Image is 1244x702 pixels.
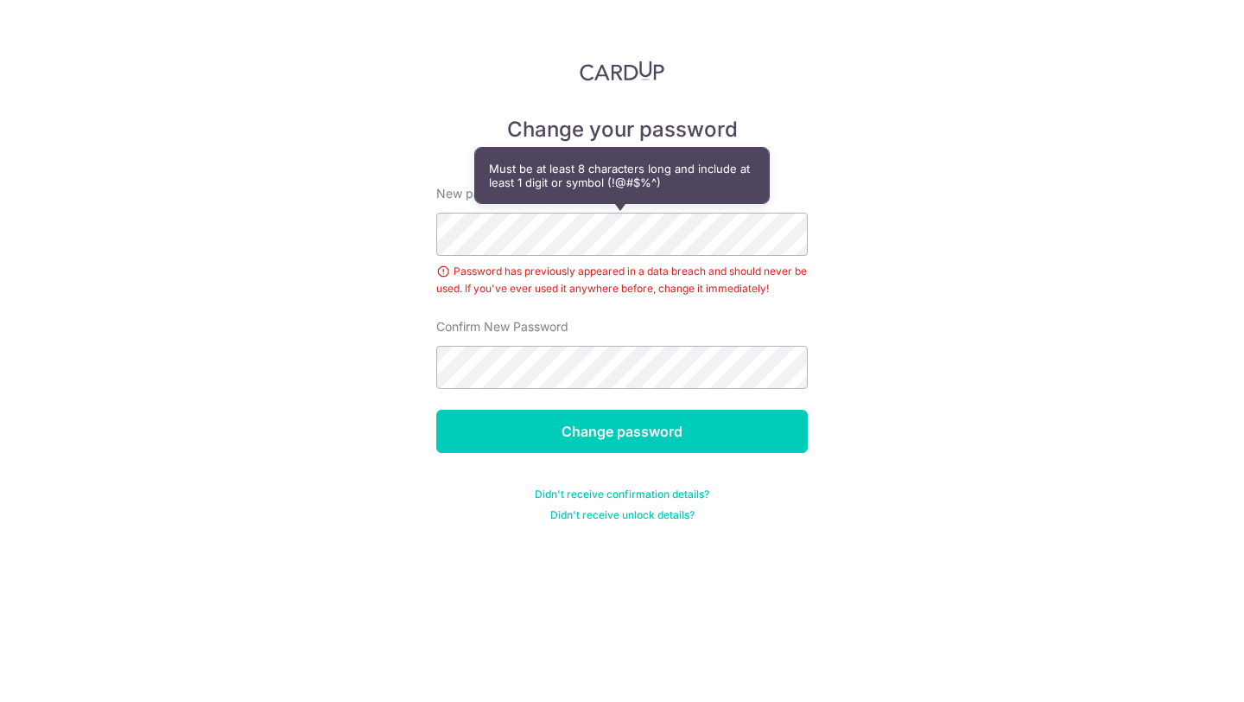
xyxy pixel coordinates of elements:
img: CardUp Logo [580,61,664,81]
div: Password has previously appeared in a data breach and should never be used. If you've ever used i... [436,263,808,297]
a: Didn't receive confirmation details? [535,488,709,501]
input: Change password [436,410,808,453]
label: New password [436,185,521,202]
h5: Change your password [436,116,808,144]
a: Didn't receive unlock details? [550,508,695,522]
div: Must be at least 8 characters long and include at least 1 digit or symbol (!@#$%^) [475,148,769,203]
label: Confirm New Password [436,318,568,335]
